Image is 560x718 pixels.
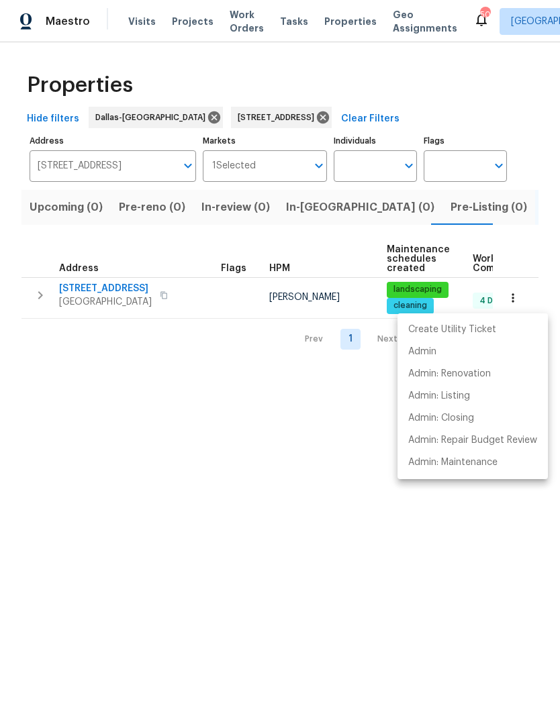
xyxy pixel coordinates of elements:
[408,345,436,359] p: Admin
[408,389,470,403] p: Admin: Listing
[408,367,491,381] p: Admin: Renovation
[408,411,474,425] p: Admin: Closing
[408,433,537,448] p: Admin: Repair Budget Review
[408,323,496,337] p: Create Utility Ticket
[408,456,498,470] p: Admin: Maintenance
